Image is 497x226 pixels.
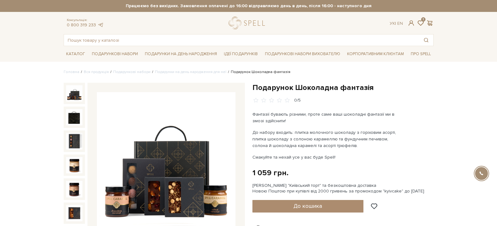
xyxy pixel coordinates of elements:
img: Подарунок Шоколадна фантазія [66,133,82,149]
h1: Подарунок Шоколадна фантазія [252,83,434,92]
img: Подарунок Шоколадна фантазія [66,157,82,173]
a: logo [229,17,268,29]
button: Пошук товару у каталозі [419,34,433,46]
img: Подарунок Шоколадна фантазія [66,109,82,125]
a: Каталог [64,49,87,59]
a: Корпоративним клієнтам [345,49,406,59]
div: Ук [390,21,403,26]
a: Ідеї подарунків [221,49,260,59]
img: Подарунок Шоколадна фантазія [66,205,82,221]
span: | [395,21,396,26]
a: Подарунки на день народження для неї [155,70,226,74]
a: telegram [98,22,104,28]
p: Фантазії бувають різними, проте саме ваші шоколадні фантазії ми в змозі здійснити! [252,111,399,124]
img: Подарунок Шоколадна фантазія [66,181,82,197]
span: Консультація: [67,18,104,22]
span: До кошика [293,202,322,209]
a: Подарункові набори [113,70,151,74]
a: Подарункові набори [89,49,140,59]
input: Пошук товару у каталозі [64,34,419,46]
a: Про Spell [408,49,433,59]
img: Подарунок Шоколадна фантазія [66,85,82,102]
a: Головна [64,70,79,74]
p: Смакуйте та нехай усе у вас буде Spell! [252,154,399,160]
a: Вся продукція [84,70,109,74]
div: 1 059 грн. [252,168,288,178]
a: Подарунки на День народження [142,49,219,59]
button: До кошика [252,200,364,213]
li: Подарунок Шоколадна фантазія [226,69,290,75]
p: До набору входить: плитка молочного шоколаду з горіховим асорті, плитка шоколаду з солоною караме... [252,129,399,149]
strong: Працюємо без вихідних. Замовлення оплачені до 16:00 відправляємо день в день, після 16:00 - насту... [64,3,434,9]
a: 0 800 319 233 [67,22,96,28]
a: En [397,21,403,26]
a: Подарункові набори вихователю [262,49,343,59]
div: [PERSON_NAME] "Київський торт" та безкоштовна доставка Новою Поштою при купівлі від 2000 гривень ... [252,183,434,194]
div: 0/5 [294,97,301,103]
